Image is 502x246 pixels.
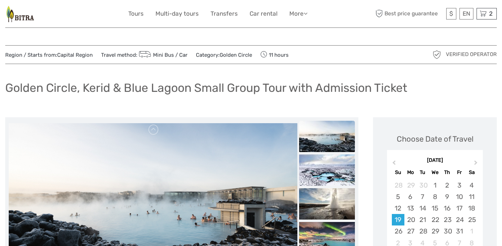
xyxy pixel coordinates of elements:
div: Choose Saturday, October 25th, 2025 [465,214,478,225]
div: Choose Wednesday, October 1st, 2025 [429,180,441,191]
div: Choose Friday, October 31st, 2025 [453,225,465,237]
a: Capital Region [57,52,93,58]
div: Choose Tuesday, October 28th, 2025 [417,225,429,237]
div: Choose Thursday, October 23rd, 2025 [441,214,453,225]
div: Choose Tuesday, October 14th, 2025 [417,203,429,214]
div: Choose Wednesday, October 15th, 2025 [429,203,441,214]
span: Category: [196,51,252,59]
button: Next Month [471,159,482,170]
div: Choose Wednesday, October 29th, 2025 [429,225,441,237]
a: Tours [128,9,144,19]
div: Sa [465,168,478,177]
div: Choose Saturday, October 11th, 2025 [465,191,478,203]
a: Multi-day tours [155,9,199,19]
div: Choose Tuesday, October 21st, 2025 [417,214,429,225]
div: Mo [404,168,417,177]
div: Choose Thursday, October 30th, 2025 [441,225,453,237]
div: Choose Friday, October 17th, 2025 [453,203,465,214]
div: Choose Wednesday, October 8th, 2025 [429,191,441,203]
span: 11 hours [260,50,289,59]
div: Choose Sunday, October 19th, 2025 [392,214,404,225]
div: Choose Monday, September 29th, 2025 [404,180,417,191]
div: Choose Friday, October 24th, 2025 [453,214,465,225]
a: Car rental [250,9,277,19]
button: Previous Month [388,159,399,170]
img: 2387-d61d1916-2adb-4c87-b942-d39dad0197e9_logo_small.jpg [5,5,35,22]
div: [DATE] [387,157,483,164]
div: Choose Sunday, October 26th, 2025 [392,225,404,237]
button: Open LiveChat chat widget [80,11,89,19]
div: Th [441,168,453,177]
div: Choose Sunday, October 5th, 2025 [392,191,404,203]
div: Choose Friday, October 10th, 2025 [453,191,465,203]
div: Choose Monday, October 20th, 2025 [404,214,417,225]
span: 2 [488,10,494,17]
div: We [429,168,441,177]
div: Choose Thursday, October 16th, 2025 [441,203,453,214]
img: 6e04dd7c0e4d4fc499d456a8b0d64eb9_slider_thumbnail.jpeg [299,188,355,220]
a: Transfers [211,9,238,19]
div: Choose Tuesday, September 30th, 2025 [417,180,429,191]
div: Tu [417,168,429,177]
a: Golden Circle [220,52,252,58]
div: Choose Tuesday, October 7th, 2025 [417,191,429,203]
div: Choose Thursday, October 9th, 2025 [441,191,453,203]
span: Region / Starts from: [5,51,93,59]
div: Choose Thursday, October 2nd, 2025 [441,180,453,191]
img: verified_operator_grey_128.png [431,49,442,60]
div: Su [392,168,404,177]
div: Choose Monday, October 13th, 2025 [404,203,417,214]
div: Choose Sunday, September 28th, 2025 [392,180,404,191]
div: Choose Monday, October 27th, 2025 [404,225,417,237]
span: $ [449,10,453,17]
div: Choose Date of Travel [397,134,473,144]
div: Choose Wednesday, October 22nd, 2025 [429,214,441,225]
span: Verified Operator [446,51,497,58]
div: Choose Monday, October 6th, 2025 [404,191,417,203]
img: 48cb146e002b48cdac539cb9429ec25b_slider_thumbnail.jpeg [299,121,355,152]
span: Travel method: [101,50,188,59]
a: More [289,9,307,19]
div: Choose Friday, October 3rd, 2025 [453,180,465,191]
div: Choose Saturday, October 18th, 2025 [465,203,478,214]
div: Fr [453,168,465,177]
p: We're away right now. Please check back later! [10,12,79,18]
span: Best price guarantee [374,8,445,19]
div: EN [459,8,473,19]
a: Mini Bus / Car [137,52,188,58]
img: 5d15484774a24c969ea176960bff7f4c_slider_thumbnail.jpeg [299,154,355,186]
div: Choose Saturday, November 1st, 2025 [465,225,478,237]
div: Choose Saturday, October 4th, 2025 [465,180,478,191]
h1: Golden Circle, Kerid & Blue Lagoon Small Group Tour with Admission Ticket [5,81,407,95]
div: Choose Sunday, October 12th, 2025 [392,203,404,214]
